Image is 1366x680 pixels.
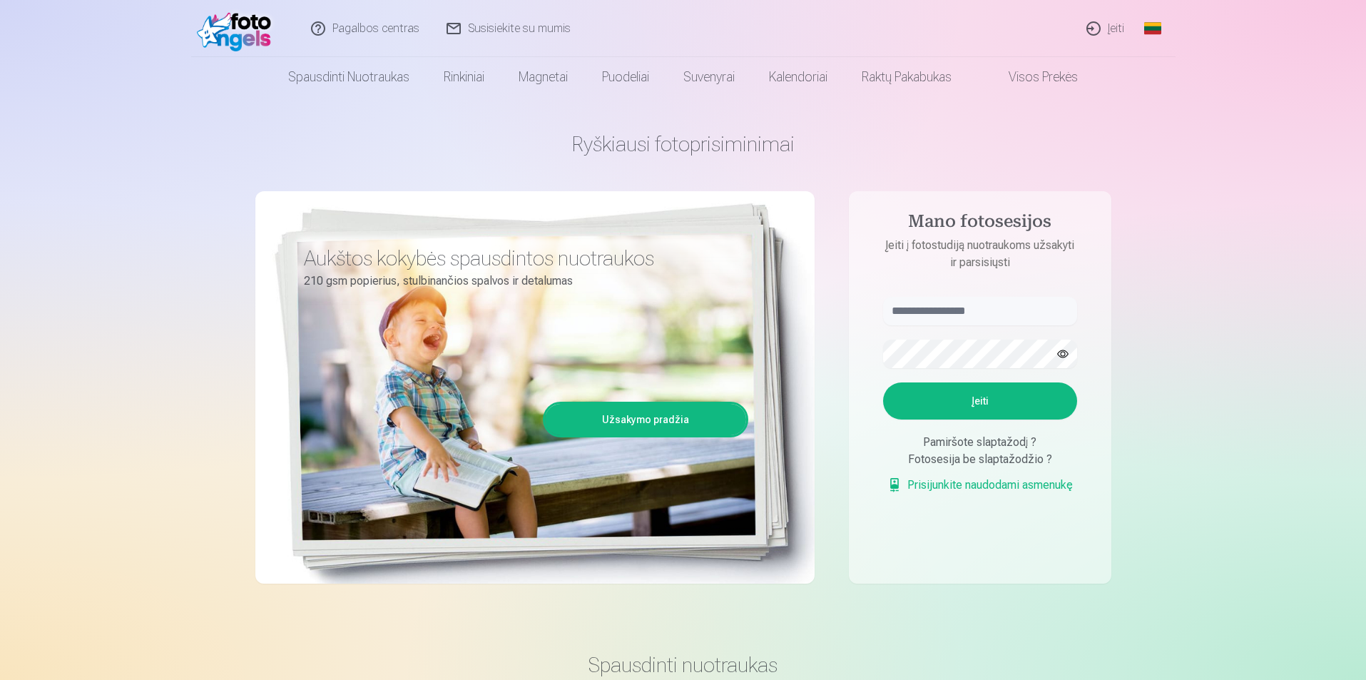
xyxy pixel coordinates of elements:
[883,434,1077,451] div: Pamiršote slaptažodį ?
[545,404,746,435] a: Užsakymo pradžia
[869,211,1091,237] h4: Mano fotosesijos
[501,57,585,97] a: Magnetai
[255,131,1111,157] h1: Ryškiausi fotoprisiminimai
[304,271,738,291] p: 210 gsm popierius, stulbinančios spalvos ir detalumas
[969,57,1095,97] a: Visos prekės
[197,6,279,51] img: /fa2
[887,477,1073,494] a: Prisijunkite naudodami asmenukę
[752,57,845,97] a: Kalendoriai
[666,57,752,97] a: Suvenyrai
[271,57,427,97] a: Spausdinti nuotraukas
[585,57,666,97] a: Puodeliai
[883,382,1077,420] button: Įeiti
[883,451,1077,468] div: Fotosesija be slaptažodžio ?
[845,57,969,97] a: Raktų pakabukas
[267,652,1100,678] h3: Spausdinti nuotraukas
[304,245,738,271] h3: Aukštos kokybės spausdintos nuotraukos
[869,237,1091,271] p: Įeiti į fotostudiją nuotraukoms užsakyti ir parsisiųsti
[427,57,501,97] a: Rinkiniai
